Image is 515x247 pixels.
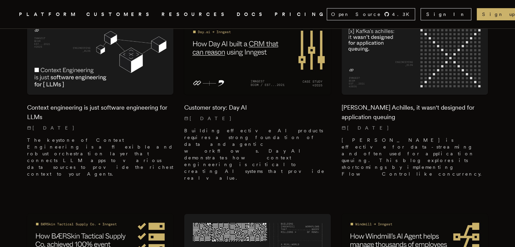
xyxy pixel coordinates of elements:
h2: [PERSON_NAME] Achilles, it wasn't designed for application queuing [342,103,488,122]
a: CUSTOMERS [86,10,153,19]
p: [DATE] [184,115,330,122]
button: PLATFORM [19,10,78,19]
a: DOCS [237,10,266,19]
p: The keystone of Context Engineering is a flexible and robust orchestration layer that connects LL... [27,137,173,177]
span: Open Source [331,11,381,18]
img: Featured image for Customer story: Day AI blog post [184,22,330,95]
p: [DATE] [27,125,173,131]
a: Sign In [421,8,471,20]
a: Featured image for Customer story: Day AI blog postCustomer story: Day AI[DATE] Building effectiv... [184,22,330,187]
a: PRICING [275,10,327,19]
p: Building effective AI products requires a strong foundation of data and agentic workflows. Day AI... [184,127,330,181]
h2: Context engineering is just software engineering for LLMs [27,103,173,122]
a: Featured image for Context engineering is just software engineering for LLMs blog postContext eng... [27,22,173,183]
a: Featured image for Kafka's Achilles, it wasn't designed for application queuing blog post[PERSON_... [342,22,488,183]
img: Featured image for Kafka's Achilles, it wasn't designed for application queuing blog post [342,22,488,95]
p: [DATE] [342,125,488,131]
h2: Customer story: Day AI [184,103,330,112]
button: RESOURCES [162,10,229,19]
span: 4.3 K [392,11,413,18]
img: Featured image for Context engineering is just software engineering for LLMs blog post [27,22,173,95]
p: [PERSON_NAME] is effective for data-streaming and often used for application queuing. This blog e... [342,137,488,177]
